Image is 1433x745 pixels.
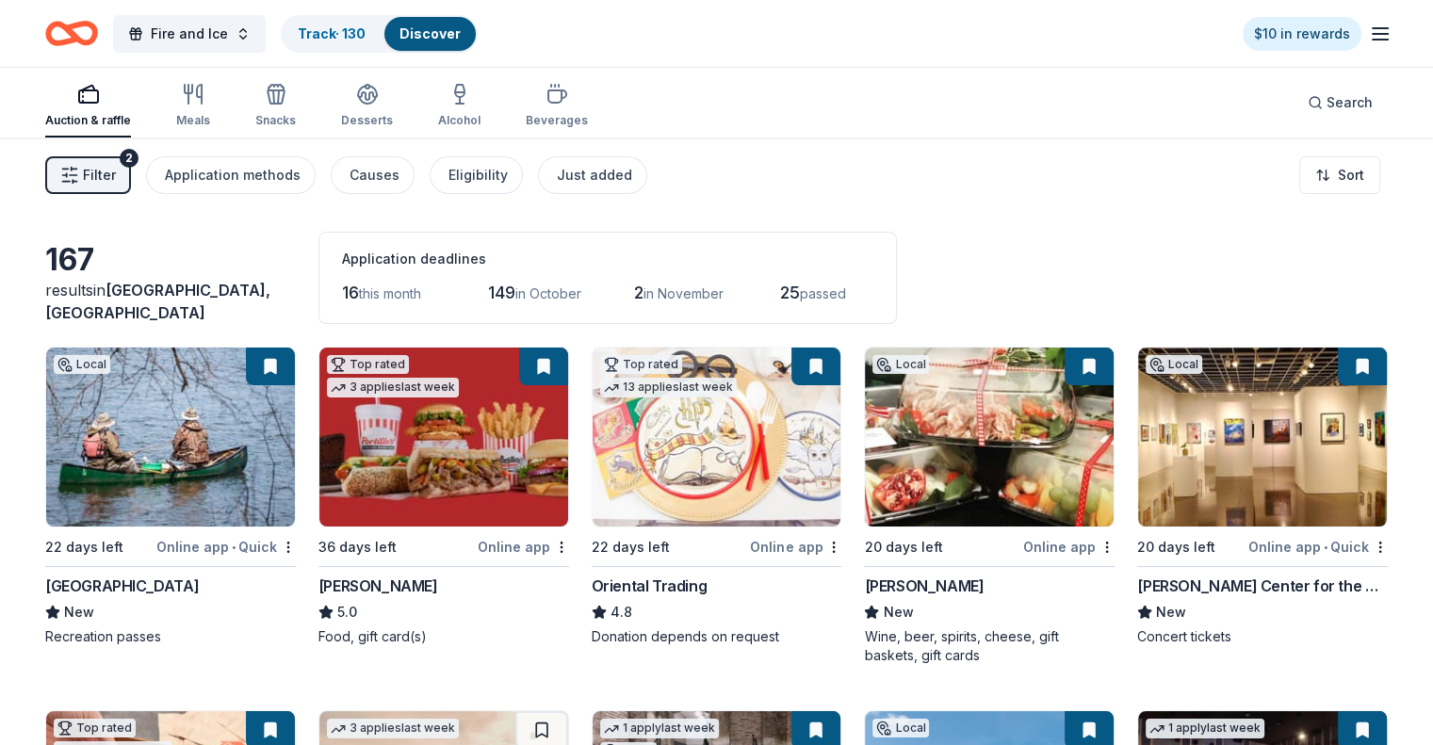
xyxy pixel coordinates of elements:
[634,283,643,302] span: 2
[600,378,737,397] div: 13 applies last week
[864,575,984,597] div: [PERSON_NAME]
[45,75,131,138] button: Auction & raffle
[780,283,800,302] span: 25
[176,75,210,138] button: Meals
[611,601,632,624] span: 4.8
[1023,535,1115,559] div: Online app
[592,627,842,646] div: Donation depends on request
[1137,347,1388,646] a: Image for Hopkins Center for the ArtsLocal20 days leftOnline app•Quick[PERSON_NAME] Center for th...
[331,156,415,194] button: Causes
[232,540,236,555] span: •
[1137,536,1215,559] div: 20 days left
[488,283,515,302] span: 149
[45,575,199,597] div: [GEOGRAPHIC_DATA]
[255,75,296,138] button: Snacks
[318,627,569,646] div: Food, gift card(s)
[342,283,359,302] span: 16
[359,285,421,301] span: this month
[46,348,295,526] img: Image for Three Rivers Park District
[526,75,588,138] button: Beverages
[151,23,228,45] span: Fire and Ice
[337,601,357,624] span: 5.0
[800,285,846,301] span: passed
[1156,601,1186,624] span: New
[864,347,1115,665] a: Image for Surdyk'sLocal20 days leftOnline app[PERSON_NAME]NewWine, beer, spirits, cheese, gift ba...
[54,355,110,374] div: Local
[1137,627,1388,646] div: Concert tickets
[54,719,136,737] div: Top rated
[156,535,296,559] div: Online app Quick
[865,348,1114,526] img: Image for Surdyk's
[83,164,116,186] span: Filter
[1324,540,1327,555] span: •
[45,347,296,646] a: Image for Three Rivers Park DistrictLocal22 days leftOnline app•Quick[GEOGRAPHIC_DATA]NewRecreati...
[438,113,480,128] div: Alcohol
[592,536,670,559] div: 22 days left
[341,75,393,138] button: Desserts
[593,348,841,526] img: Image for Oriental Trading
[600,719,719,738] div: 1 apply last week
[592,347,842,646] a: Image for Oriental TradingTop rated13 applieslast week22 days leftOnline appOriental Trading4.8Do...
[538,156,647,194] button: Just added
[113,15,266,53] button: Fire and Ice
[883,601,913,624] span: New
[45,113,131,128] div: Auction & raffle
[342,248,873,270] div: Application deadlines
[399,25,461,41] a: Discover
[448,164,508,186] div: Eligibility
[515,285,581,301] span: in October
[341,113,393,128] div: Desserts
[430,156,523,194] button: Eligibility
[45,536,123,559] div: 22 days left
[45,281,270,322] span: [GEOGRAPHIC_DATA], [GEOGRAPHIC_DATA]
[872,719,929,737] div: Local
[176,113,210,128] div: Meals
[643,285,724,301] span: in November
[327,355,409,374] div: Top rated
[45,279,296,324] div: results
[318,536,397,559] div: 36 days left
[45,156,131,194] button: Filter2
[557,164,632,186] div: Just added
[600,355,682,374] div: Top rated
[146,156,316,194] button: Application methods
[1137,575,1388,597] div: [PERSON_NAME] Center for the Arts
[592,575,708,597] div: Oriental Trading
[45,11,98,56] a: Home
[864,536,942,559] div: 20 days left
[45,241,296,279] div: 167
[1138,348,1387,526] img: Image for Hopkins Center for the Arts
[438,75,480,138] button: Alcohol
[350,164,399,186] div: Causes
[281,15,478,53] button: Track· 130Discover
[327,378,459,397] div: 3 applies last week
[64,601,94,624] span: New
[1146,719,1264,738] div: 1 apply last week
[318,347,569,646] a: Image for Portillo'sTop rated3 applieslast week36 days leftOnline app[PERSON_NAME]5.0Food, gift c...
[327,719,459,738] div: 3 applies last week
[864,627,1115,665] div: Wine, beer, spirits, cheese, gift baskets, gift cards
[319,348,568,526] img: Image for Portillo's
[165,164,301,186] div: Application methods
[872,355,929,374] div: Local
[750,535,841,559] div: Online app
[45,627,296,646] div: Recreation passes
[1146,355,1202,374] div: Local
[1248,535,1388,559] div: Online app Quick
[1327,91,1373,114] span: Search
[1299,156,1380,194] button: Sort
[318,575,438,597] div: [PERSON_NAME]
[298,25,366,41] a: Track· 130
[1243,17,1361,51] a: $10 in rewards
[1293,84,1388,121] button: Search
[120,149,138,168] div: 2
[526,113,588,128] div: Beverages
[478,535,569,559] div: Online app
[45,281,270,322] span: in
[1338,164,1364,186] span: Sort
[255,113,296,128] div: Snacks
